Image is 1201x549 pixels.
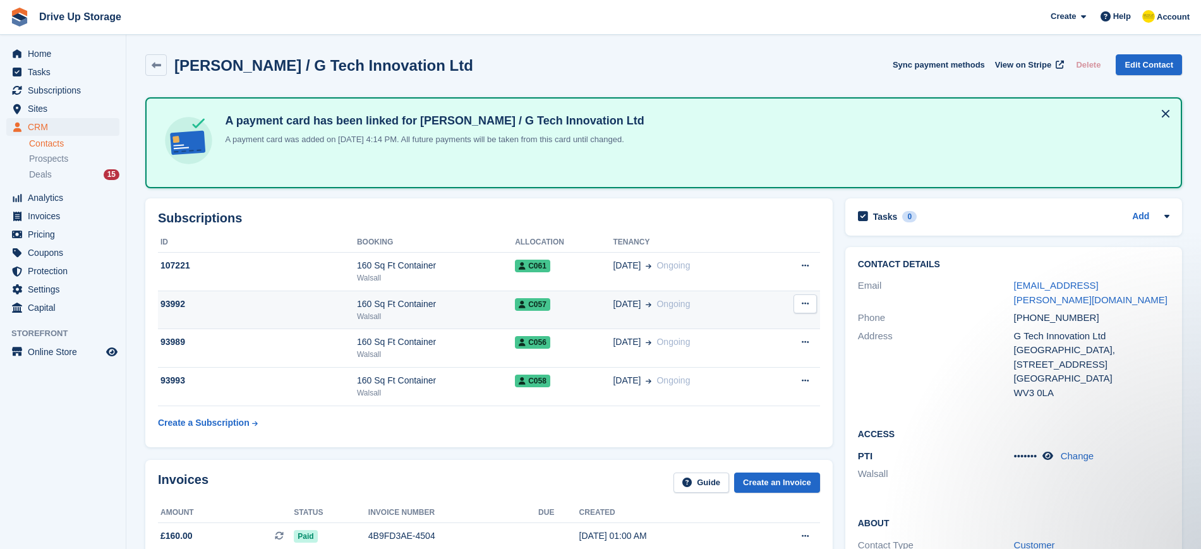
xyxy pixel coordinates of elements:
span: Subscriptions [28,81,104,99]
a: Drive Up Storage [34,6,126,27]
span: ••••••• [1014,450,1037,461]
div: Create a Subscription [158,416,250,430]
span: C057 [515,298,550,311]
button: Delete [1071,54,1106,75]
a: menu [6,343,119,361]
a: menu [6,45,119,63]
div: [DATE] 01:00 AM [579,529,753,543]
a: menu [6,100,119,118]
th: Invoice number [368,503,538,523]
span: £160.00 [160,529,193,543]
span: Deals [29,169,52,181]
span: Settings [28,281,104,298]
a: menu [6,63,119,81]
a: View on Stripe [990,54,1066,75]
span: [DATE] [613,259,641,272]
a: menu [6,189,119,207]
a: [EMAIL_ADDRESS][PERSON_NAME][DOMAIN_NAME] [1014,280,1168,305]
h2: About [858,516,1170,529]
h2: Contact Details [858,260,1170,270]
span: Paid [294,530,317,543]
div: Walsall [357,272,515,284]
span: Ongoing [656,260,690,270]
img: Crispin Vitoria [1142,10,1155,23]
button: Sync payment methods [893,54,985,75]
th: Booking [357,232,515,253]
span: Invoices [28,207,104,225]
a: menu [6,281,119,298]
a: menu [6,299,119,317]
a: Prospects [29,152,119,166]
a: Preview store [104,344,119,359]
span: Help [1113,10,1131,23]
img: card-linked-ebf98d0992dc2aeb22e95c0e3c79077019eb2392cfd83c6a337811c24bc77127.svg [162,114,215,167]
img: stora-icon-8386f47178a22dfd0bd8f6a31ec36ba5ce8667c1dd55bd0f319d3a0aa187defe.svg [10,8,29,27]
span: [DATE] [613,298,641,311]
div: G Tech Innovation Ltd [1014,329,1170,344]
span: Analytics [28,189,104,207]
a: Guide [673,473,729,493]
span: Sites [28,100,104,118]
th: ID [158,232,357,253]
div: WV3 0LA [1014,386,1170,401]
span: Tasks [28,63,104,81]
a: menu [6,262,119,280]
a: menu [6,207,119,225]
th: Tenancy [613,232,767,253]
div: Address [858,329,1014,401]
div: 15 [104,169,119,180]
div: 0 [902,211,917,222]
p: A payment card was added on [DATE] 4:14 PM. All future payments will be taken from this card unti... [220,133,644,146]
h4: A payment card has been linked for [PERSON_NAME] / G Tech Innovation Ltd [220,114,644,128]
div: 93992 [158,298,357,311]
a: Change [1061,450,1094,461]
th: Due [538,503,579,523]
div: Walsall [357,387,515,399]
a: Deals 15 [29,168,119,181]
h2: Tasks [873,211,898,222]
h2: Access [858,427,1170,440]
span: C061 [515,260,550,272]
span: Protection [28,262,104,280]
a: Add [1132,210,1149,224]
h2: Subscriptions [158,211,820,226]
a: menu [6,118,119,136]
span: Create [1051,10,1076,23]
span: Capital [28,299,104,317]
span: Account [1157,11,1190,23]
span: Prospects [29,153,68,165]
div: [GEOGRAPHIC_DATA] [1014,371,1170,386]
div: [GEOGRAPHIC_DATA], [STREET_ADDRESS] [1014,343,1170,371]
th: Amount [158,503,294,523]
span: Ongoing [656,375,690,385]
span: Home [28,45,104,63]
a: Contacts [29,138,119,150]
span: Storefront [11,327,126,340]
div: 93989 [158,335,357,349]
div: 160 Sq Ft Container [357,259,515,272]
span: CRM [28,118,104,136]
span: C056 [515,336,550,349]
span: [DATE] [613,374,641,387]
span: Ongoing [656,299,690,309]
div: 4B9FD3AE-4504 [368,529,538,543]
div: Walsall [357,349,515,360]
th: Allocation [515,232,613,253]
div: 160 Sq Ft Container [357,298,515,311]
span: Pricing [28,226,104,243]
th: Status [294,503,368,523]
div: Phone [858,311,1014,325]
a: menu [6,81,119,99]
h2: [PERSON_NAME] / G Tech Innovation Ltd [174,57,473,74]
span: Ongoing [656,337,690,347]
div: Email [858,279,1014,307]
th: Created [579,503,753,523]
span: PTI [858,450,872,461]
a: Create an Invoice [734,473,820,493]
div: Walsall [357,311,515,322]
h2: Invoices [158,473,208,493]
div: [PHONE_NUMBER] [1014,311,1170,325]
a: menu [6,244,119,262]
span: C058 [515,375,550,387]
span: View on Stripe [995,59,1051,71]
